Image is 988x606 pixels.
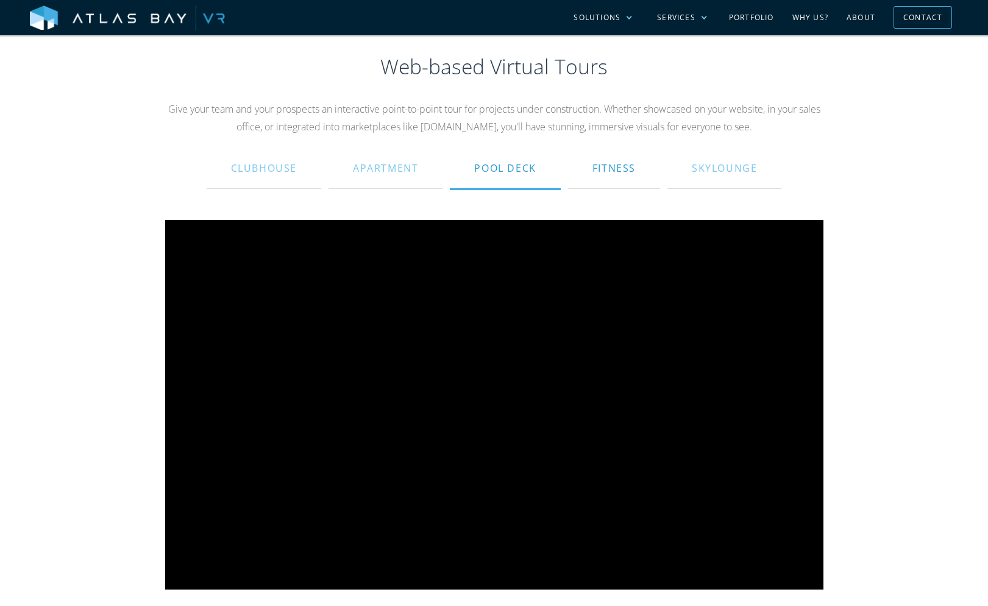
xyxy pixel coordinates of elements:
[894,6,952,29] a: Contact
[574,12,620,23] div: Solutions
[592,153,636,183] div: Fitness
[231,153,297,183] div: Clubhouse
[353,153,418,183] div: Apartment
[474,153,536,183] div: Pool Deck
[30,5,225,31] img: Atlas Bay VR Logo
[165,100,823,136] p: Give your team and your prospects an interactive point-to-point tour for projects under construct...
[903,8,942,27] div: Contact
[657,12,695,23] div: Services
[692,153,757,183] div: Skylounge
